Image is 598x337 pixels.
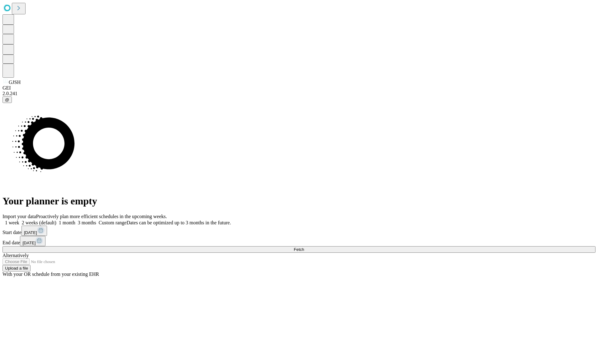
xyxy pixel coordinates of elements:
button: Fetch [2,246,596,253]
span: [DATE] [22,241,36,245]
span: 1 month [59,220,75,225]
span: Fetch [294,247,304,252]
span: Proactively plan more efficient schedules in the upcoming weeks. [36,214,167,219]
span: Alternatively [2,253,29,258]
span: 2 weeks (default) [22,220,56,225]
span: 3 months [78,220,96,225]
span: [DATE] [24,230,37,235]
div: Start date [2,226,596,236]
div: GEI [2,85,596,91]
span: Dates can be optimized up to 3 months in the future. [126,220,231,225]
span: With your OR schedule from your existing EHR [2,271,99,277]
button: [DATE] [21,226,47,236]
h1: Your planner is empty [2,195,596,207]
button: @ [2,96,12,103]
span: Import your data [2,214,36,219]
button: [DATE] [20,236,45,246]
div: 2.0.241 [2,91,596,96]
span: 1 week [5,220,19,225]
span: GJSH [9,80,21,85]
span: @ [5,97,9,102]
div: End date [2,236,596,246]
button: Upload a file [2,265,31,271]
span: Custom range [99,220,126,225]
